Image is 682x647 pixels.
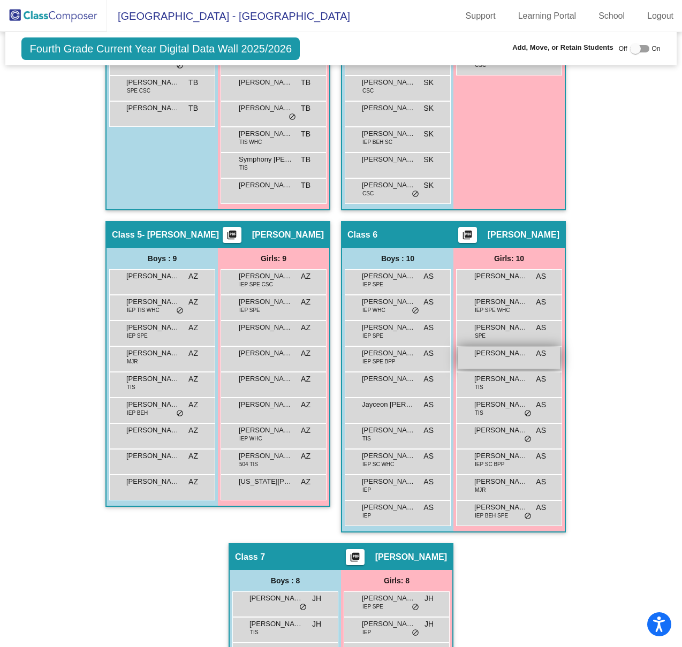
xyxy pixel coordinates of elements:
span: IEP TIS WHC [127,306,160,314]
span: [PERSON_NAME] [362,593,415,604]
span: TIS WHC [239,138,262,146]
span: [PERSON_NAME] [362,348,415,359]
span: do_not_disturb_alt [176,307,184,315]
span: [PERSON_NAME] [474,322,528,333]
span: SPE [475,332,486,340]
span: AS [423,502,434,513]
span: AS [423,451,434,462]
a: School [590,7,633,25]
span: AS [423,322,434,333]
span: AS [536,476,546,488]
span: AZ [301,451,310,462]
span: TB [188,77,198,88]
div: Girls: 10 [453,248,565,269]
span: AZ [188,348,198,359]
span: IEP [362,512,371,520]
span: TIS [127,383,135,391]
span: [PERSON_NAME] [126,374,180,384]
span: TB [301,103,310,114]
span: SK [423,180,434,191]
span: IEP SPE [127,332,148,340]
mat-icon: picture_as_pdf [461,230,474,245]
span: do_not_disturb_alt [176,409,184,418]
span: AS [423,399,434,410]
span: [PERSON_NAME] [239,374,292,384]
span: [PERSON_NAME] [239,348,292,359]
span: AZ [188,296,198,308]
span: TB [301,180,310,191]
span: [PERSON_NAME] [126,103,180,113]
span: TIS [250,628,259,636]
span: SK [423,77,434,88]
span: [PERSON_NAME] [126,271,180,281]
span: SK [423,128,434,140]
span: TB [301,154,310,165]
span: IEP SC BPP [475,460,504,468]
span: [PERSON_NAME] [362,271,415,281]
span: Fourth Grade Current Year Digital Data Wall 2025/2026 [21,37,300,60]
span: [PERSON_NAME] [362,425,415,436]
span: AS [423,476,434,488]
span: [PERSON_NAME] [126,296,180,307]
span: TIS [239,164,248,172]
span: [PERSON_NAME] [239,451,292,461]
span: IEP SPE CSC [239,280,273,288]
span: SK [423,103,434,114]
span: [PERSON_NAME] [474,476,528,487]
span: TIS [475,409,483,417]
span: AZ [301,296,310,308]
span: AZ [188,451,198,462]
span: do_not_disturb_alt [412,307,419,315]
span: AZ [188,271,198,282]
span: Off [619,44,627,54]
span: [PERSON_NAME] [362,451,415,461]
span: [PERSON_NAME] [239,180,292,191]
span: do_not_disturb_alt [524,409,532,418]
div: Boys : 8 [230,570,341,591]
span: AS [536,502,546,513]
span: Add, Move, or Retain Students [512,42,613,53]
span: [PERSON_NAME] [362,374,415,384]
span: IEP BEH [127,409,148,417]
span: [PERSON_NAME] [239,77,292,88]
span: [PERSON_NAME] [474,502,528,513]
span: [PERSON_NAME] [362,322,415,333]
span: [PERSON_NAME] [239,128,292,139]
span: AZ [188,425,198,436]
span: [PERSON_NAME] [362,619,415,629]
span: - [PERSON_NAME] [142,230,219,240]
span: IEP SPE WHC [475,306,510,314]
span: [PERSON_NAME] [252,230,324,240]
span: [PERSON_NAME] [362,103,415,113]
span: [PERSON_NAME] [126,425,180,436]
a: Logout [639,7,682,25]
span: [PERSON_NAME] [362,180,415,191]
span: [US_STATE][PERSON_NAME] [239,476,292,487]
span: [PERSON_NAME] [239,103,292,113]
span: [PERSON_NAME] [239,399,292,410]
span: [PERSON_NAME] [126,399,180,410]
span: [PERSON_NAME] [362,502,415,513]
span: [PERSON_NAME] [239,296,292,307]
span: On [652,44,661,54]
span: AZ [301,271,310,282]
div: Girls: 9 [218,248,329,269]
span: [PERSON_NAME] [474,425,528,436]
span: AS [423,425,434,436]
span: [PERSON_NAME] [474,374,528,384]
span: AZ [188,374,198,385]
span: AS [536,348,546,359]
span: AS [536,296,546,308]
span: [PERSON_NAME] [474,296,528,307]
span: [PERSON_NAME] [239,322,292,333]
span: TIS [362,435,371,443]
span: [PERSON_NAME] [474,271,528,281]
span: AS [536,425,546,436]
span: [PERSON_NAME] [362,77,415,88]
span: AS [423,348,434,359]
span: [PERSON_NAME] Quick [362,476,415,487]
div: Boys : 9 [107,248,218,269]
span: [PERSON_NAME] [375,552,447,562]
span: MJR [475,486,486,494]
span: JH [312,619,321,630]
